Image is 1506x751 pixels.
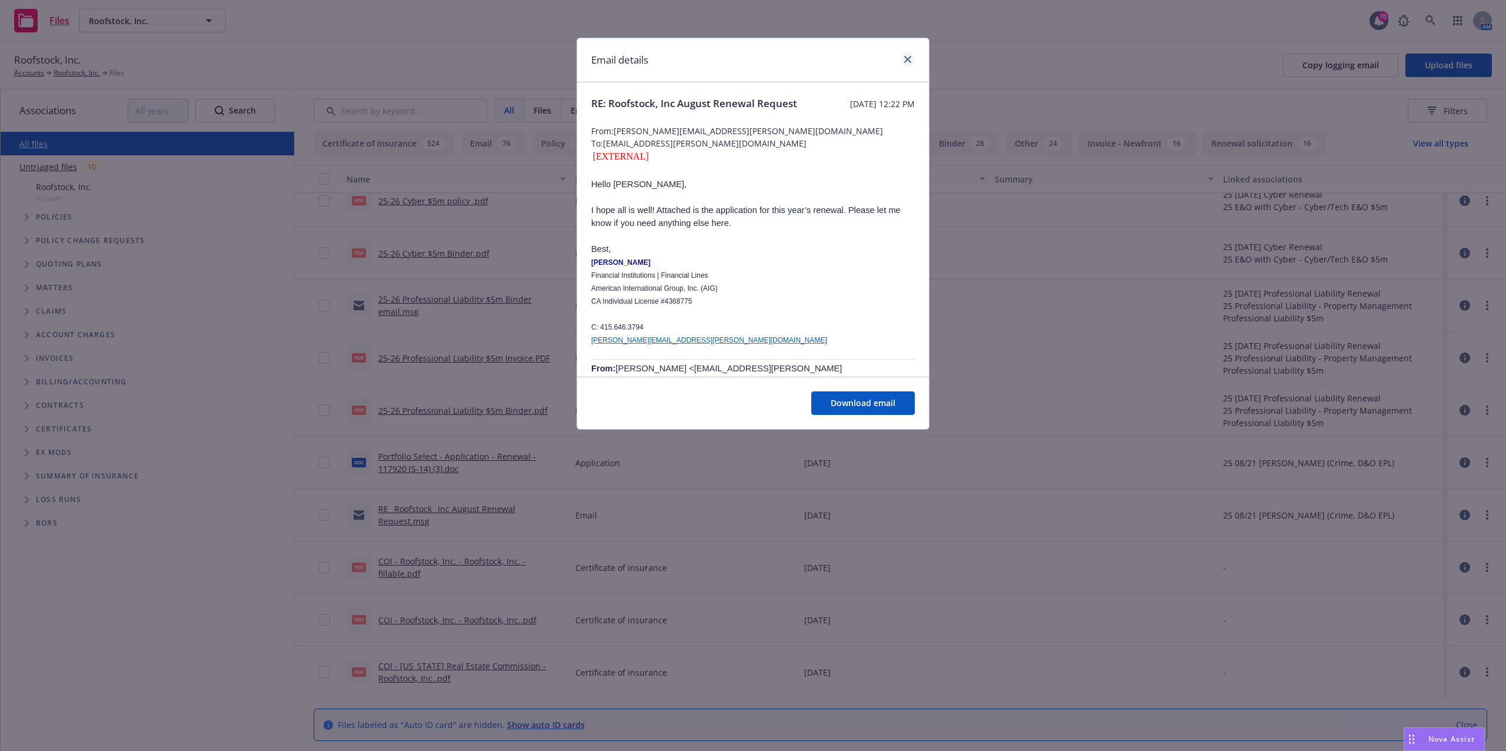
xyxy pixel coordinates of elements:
[591,242,915,255] p: Best,
[1428,734,1475,744] span: Nova Assist
[591,204,915,230] p: I hope all is well! Attached is the application for this year’s renewal. Please let me know if yo...
[591,364,901,438] span: [PERSON_NAME] <[EMAIL_ADDRESS][PERSON_NAME][DOMAIN_NAME]> [DATE] 9:28 AM [PERSON_NAME] <[PERSON_N...
[1404,728,1419,750] div: Drag to move
[831,397,895,408] span: Download email
[591,284,718,293] span: American International Group, Inc. (AIG)
[901,52,915,67] a: close
[591,137,915,149] span: To: [EMAIL_ADDRESS][PERSON_NAME][DOMAIN_NAME]
[591,271,708,280] span: Financial Institutions | Financial Lines
[591,323,644,331] span: C: 415.646.3794
[1404,727,1485,751] button: Nova Assist
[591,97,797,111] span: RE: Roofstock, Inc August Renewal Request
[591,335,827,344] a: [PERSON_NAME][EMAIL_ADDRESS][PERSON_NAME][DOMAIN_NAME]
[591,52,648,68] h1: Email details
[811,391,915,415] button: Download email
[850,98,915,110] span: [DATE] 12:22 PM
[591,258,651,267] span: [PERSON_NAME]
[591,297,692,305] span: CA Individual License #4368775
[591,178,915,191] p: Hello [PERSON_NAME],
[591,336,827,344] span: [PERSON_NAME][EMAIL_ADDRESS][PERSON_NAME][DOMAIN_NAME]
[591,125,915,137] span: From: [PERSON_NAME][EMAIL_ADDRESS][PERSON_NAME][DOMAIN_NAME]
[591,149,915,164] div: [EXTERNAL]
[591,364,616,373] span: From:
